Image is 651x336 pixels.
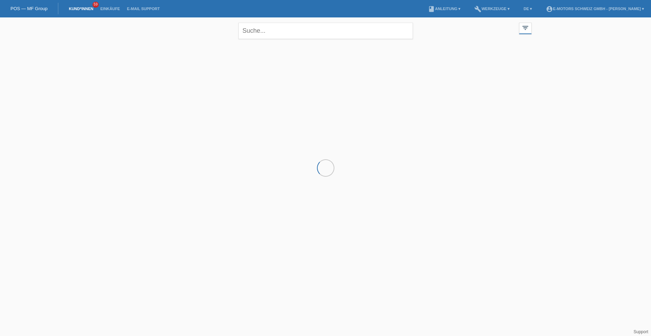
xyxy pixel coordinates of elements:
input: Suche... [238,23,413,39]
i: filter_list [521,24,529,32]
a: Support [634,329,648,334]
a: buildWerkzeuge ▾ [471,7,513,11]
i: book [428,6,435,13]
i: account_circle [546,6,553,13]
a: account_circleE-Motors Schweiz GmbH - [PERSON_NAME] ▾ [542,7,648,11]
a: POS — MF Group [10,6,47,11]
a: DE ▾ [520,7,535,11]
a: E-Mail Support [124,7,163,11]
a: bookAnleitung ▾ [424,7,464,11]
a: Einkäufe [97,7,123,11]
a: Kund*innen [65,7,97,11]
i: build [474,6,481,13]
span: 59 [93,2,99,8]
